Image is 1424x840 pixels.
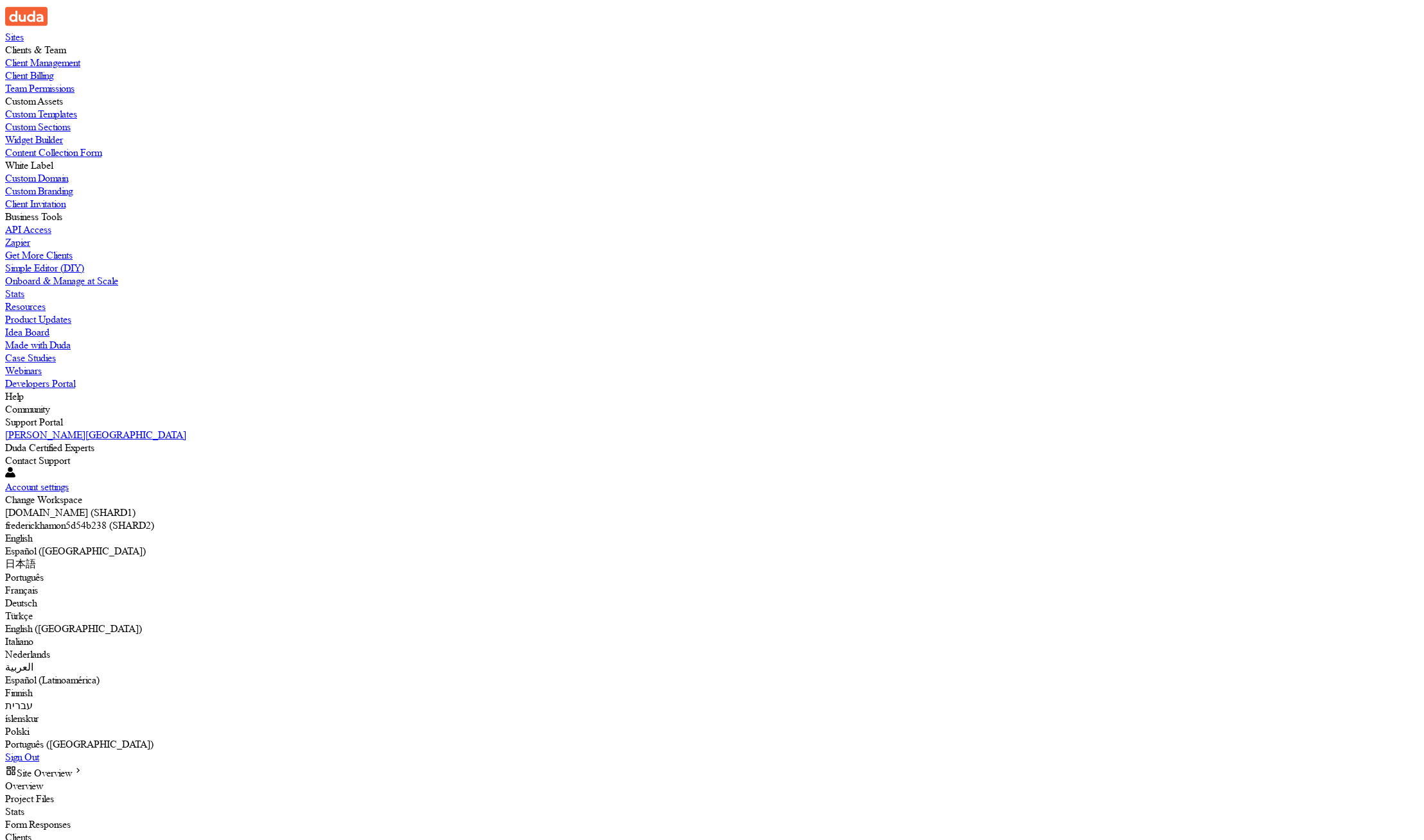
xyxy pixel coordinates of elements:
[5,805,24,818] span: Stats
[17,767,72,779] span: Site Overview
[5,364,42,377] label: Webinars
[5,751,39,763] label: Sign Out
[5,493,82,506] label: Change Workspace
[5,687,1419,699] div: Finnish
[5,300,46,313] label: Resources
[5,648,1419,661] div: Nederlands
[5,506,1419,519] div: [DOMAIN_NAME] (SHARD1)
[5,185,73,197] label: Custom Branding
[5,210,62,223] label: Business Tools
[5,571,1419,584] div: Português
[5,198,66,210] label: Client Invitation
[5,725,1419,738] div: Polski
[5,31,24,43] label: Sites
[5,738,1419,751] div: Português ([GEOGRAPHIC_DATA])
[5,313,71,325] label: Product Updates
[5,519,1419,532] div: frederickhamon5d54b238 (SHARD2)
[5,712,1419,725] div: íslenskur
[5,610,1419,622] div: Türkçe
[5,133,63,146] label: Widget Builder
[5,300,1419,313] a: Resources
[5,441,94,454] label: Duda Certified Experts
[5,352,56,364] label: Case Studies
[5,275,118,287] label: Onboard & Manage at Scale
[5,481,69,493] label: Account settings
[5,287,24,300] label: Stats
[5,622,1419,635] div: English ([GEOGRAPHIC_DATA])
[5,635,1419,648] div: Italiano
[5,108,77,120] label: Custom Templates
[5,429,186,441] label: [PERSON_NAME][GEOGRAPHIC_DATA]
[5,159,53,171] label: White Label
[5,699,1419,712] div: עברית
[5,390,24,402] label: Help
[5,121,71,133] label: Custom Sections
[5,262,84,274] label: Simple Editor (DIY)
[5,249,73,261] label: Get More Clients
[5,661,1419,674] div: العربية
[5,454,70,467] label: Contact Support
[5,95,63,107] label: Custom Assets
[5,584,1419,597] div: Français
[5,545,1419,558] div: Español ([GEOGRAPHIC_DATA])
[5,223,51,236] label: API Access
[5,326,49,338] label: Idea Board
[5,56,80,69] label: Client Management
[5,69,53,81] label: Client Billing
[5,339,71,351] label: Made with Duda
[5,403,49,415] label: Community
[5,780,43,792] span: Overview
[5,558,1419,571] div: 日本語
[5,44,66,56] label: Clients & Team
[5,532,32,544] label: English
[5,597,1419,610] div: Deutsch
[5,146,101,159] label: Content Collection Form
[5,377,75,390] label: Developers Portal
[5,416,62,428] label: Support Portal
[5,172,68,184] label: Custom Domain
[5,818,71,830] span: Form Responses
[5,674,1419,687] div: Español (Latinoamérica)
[5,82,75,94] label: Team Permissions
[5,793,54,805] span: Project Files
[5,236,30,248] label: Zapier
